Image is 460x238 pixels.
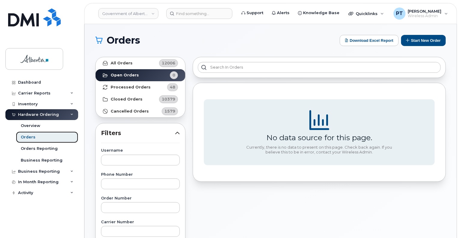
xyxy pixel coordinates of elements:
[162,96,175,102] span: 10379
[96,81,185,93] a: Processed Orders48
[101,220,180,224] label: Carrier Number
[170,84,175,90] span: 48
[96,57,185,69] a: All Orders12006
[101,173,180,177] label: Phone Number
[96,93,185,105] a: Closed Orders10379
[96,69,185,81] a: Open Orders0
[111,61,133,66] strong: All Orders
[101,129,175,138] span: Filters
[266,133,372,142] div: No data source for this page.
[101,149,180,153] label: Username
[401,35,446,46] button: Start New Order
[162,60,175,66] span: 12006
[111,73,139,78] strong: Open Orders
[244,145,394,154] div: Currently, there is no data to present on this page. Check back again. If you believe this to be ...
[111,97,143,102] strong: Closed Orders
[101,196,180,200] label: Order Number
[107,36,140,45] span: Orders
[111,85,151,90] strong: Processed Orders
[111,109,149,114] strong: Cancelled Orders
[96,105,185,117] a: Cancelled Orders1579
[198,62,441,73] input: Search in orders
[340,35,399,46] button: Download Excel Report
[173,72,175,78] span: 0
[164,108,175,114] span: 1579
